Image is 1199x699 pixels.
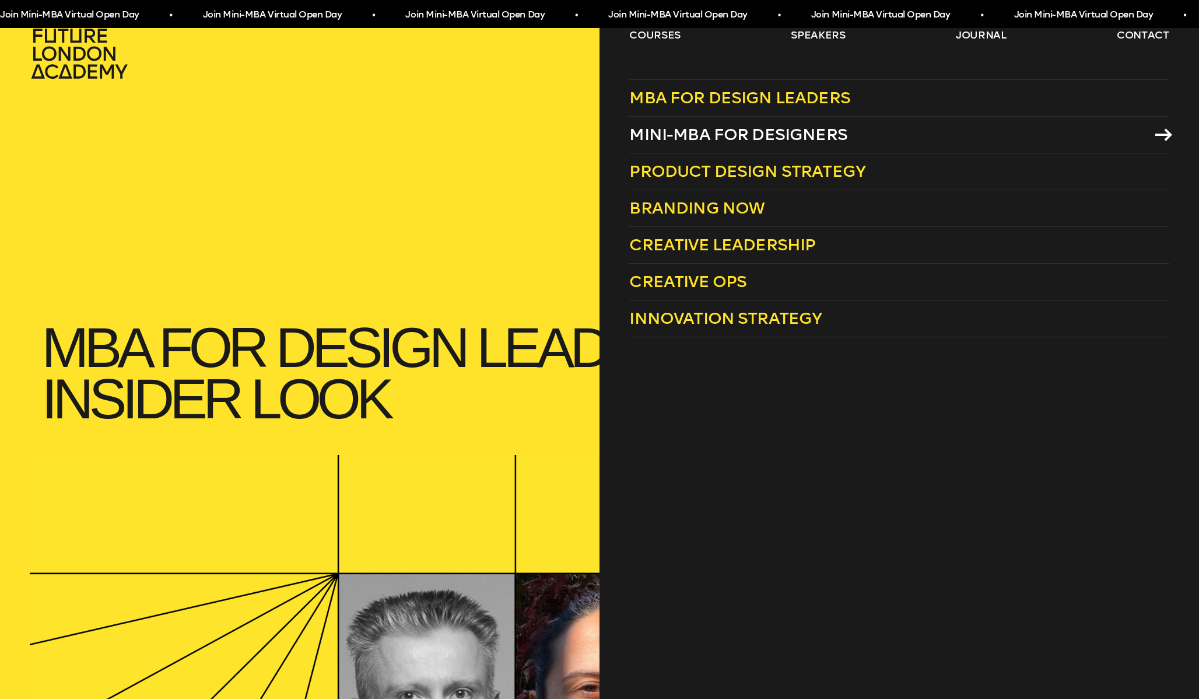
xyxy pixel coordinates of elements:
[629,272,746,291] span: Creative Ops
[629,162,865,181] span: Product Design Strategy
[169,5,172,26] span: •
[629,198,765,218] span: Branding Now
[629,264,1169,300] a: Creative Ops
[956,28,1007,42] a: journal
[629,309,822,328] span: Innovation Strategy
[791,28,845,42] a: speakers
[629,300,1169,337] a: Innovation Strategy
[629,117,1169,153] a: Mini-MBA for Designers
[980,5,983,26] span: •
[629,79,1169,117] a: MBA for Design Leaders
[629,125,847,144] span: Mini-MBA for Designers
[1183,5,1186,26] span: •
[575,5,578,26] span: •
[629,28,681,42] a: courses
[629,190,1169,227] a: Branding Now
[629,153,1169,190] a: Product Design Strategy
[777,5,780,26] span: •
[1117,28,1169,42] a: contact
[629,235,815,254] span: Creative Leadership
[629,88,850,107] span: MBA for Design Leaders
[629,227,1169,264] a: Creative Leadership
[372,5,375,26] span: •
